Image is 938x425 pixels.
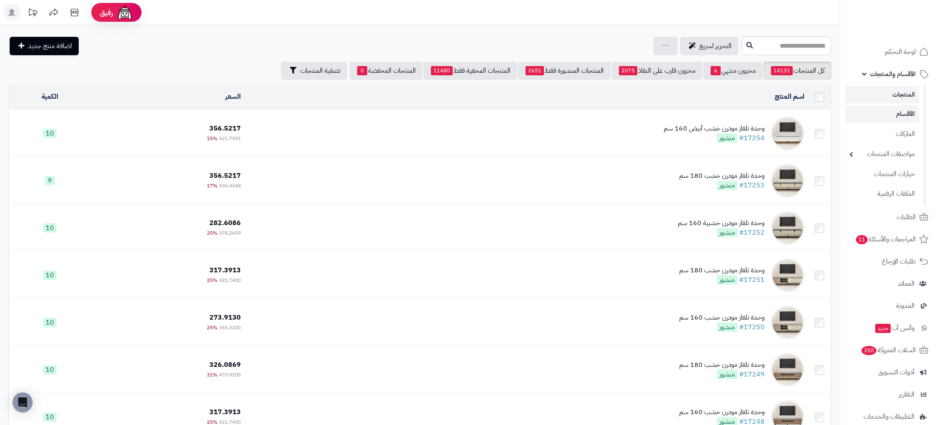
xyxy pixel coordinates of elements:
span: الطلبات [897,211,916,223]
a: المنتجات المنشورة فقط2651 [518,61,611,80]
span: 25% [207,324,217,331]
span: 0 [357,66,367,75]
div: وحدة تلفاز مودرن خشبية 160 سم [678,218,765,228]
span: منشور [717,228,737,237]
span: 17% [207,182,217,189]
img: وحدة تلفاز مودرن خشب 180 سم [771,164,804,197]
a: طلبات الإرجاع [845,251,933,271]
a: لوحة التحكم [845,42,933,62]
img: وحدة تلفاز مودرن خشب 160 سم [771,306,804,339]
div: وحدة تلفاز مودرن خشب 180 سم [679,171,765,181]
span: التحرير لسريع [699,41,732,51]
a: مخزون قارب على النفاذ2075 [611,61,702,80]
a: الملفات الرقمية [845,185,919,203]
span: 10 [43,412,57,422]
span: 6 [711,66,721,75]
span: 356.5217 [209,171,241,181]
a: أدوات التسويق [845,362,933,382]
a: الكمية [41,92,58,102]
span: 10 [43,318,57,327]
span: العملاء [898,278,915,289]
a: خيارات المنتجات [845,165,919,183]
span: 25% [207,277,217,284]
a: المراجعات والأسئلة11 [845,229,933,249]
img: وحدة تلفاز مودرن خشب 180 سم [771,259,804,292]
div: وحدة تلفاز مودرن خشب 180 سم [679,266,765,275]
img: وحدة تلفاز مودرن خشب أبيض 160 سم [771,117,804,150]
img: وحدة تلفاز مودرن خشب 180 سم [771,353,804,387]
a: #17249 [739,369,765,379]
span: التقارير [899,389,915,400]
span: لوحة التحكم [885,46,916,58]
a: اضافة منتج جديد [10,37,79,55]
a: وآتس آبجديد [845,318,933,338]
span: وآتس آب [874,322,915,334]
span: 421.7400 [219,277,241,284]
a: #17253 [739,180,765,190]
a: الأقسام [845,105,919,123]
div: وحدة تلفاز مودرن خشب أبيض 160 سم [664,124,765,133]
span: أدوات التسويق [878,366,915,378]
a: التقارير [845,384,933,405]
span: منشور [717,133,737,143]
span: 421.7391 [219,135,241,142]
span: اضافة منتج جديد [28,41,72,51]
a: مواصفات المنتجات [845,145,919,163]
span: 9 [45,176,55,185]
a: التحرير لسريع [680,37,738,55]
a: الماركات [845,125,919,143]
span: 10 [43,271,57,280]
span: المراجعات والأسئلة [855,233,916,245]
div: وحدة تلفاز مودرن خشب 180 سم [679,360,765,370]
a: #17251 [739,275,765,285]
span: 378.2609 [219,229,241,237]
img: logo-2.png [881,6,930,24]
span: التطبيقات والخدمات [863,411,915,422]
span: منشور [717,370,737,379]
span: 25% [207,229,217,237]
span: 430.4348 [219,182,241,189]
div: وحدة تلفاز مودرن خشب 160 سم [679,407,765,417]
a: المنتجات [845,86,919,103]
a: اسم المنتج [775,92,804,102]
a: كل المنتجات14131 [763,61,831,80]
a: المنتجات المخفضة0 [350,61,423,80]
span: تصفية المنتجات [300,66,340,76]
a: المدونة [845,296,933,316]
span: الأقسام والمنتجات [870,68,916,80]
span: 11 [856,235,868,245]
a: الطلبات [845,207,933,227]
a: السعر [225,92,241,102]
span: 14131 [771,66,793,75]
span: 15% [207,135,217,142]
img: وحدة تلفاز مودرن خشبية 160 سم [771,211,804,245]
a: العملاء [845,274,933,294]
a: #17254 [739,133,765,143]
span: 317.3913 [209,265,241,275]
span: جديد [875,324,891,333]
span: طلبات الإرجاع [882,256,916,267]
span: المدونة [896,300,915,312]
span: 282.6086 [209,218,241,228]
button: تصفية المنتجات [281,61,347,80]
img: ai-face.png [116,4,133,21]
a: #17250 [739,322,765,332]
span: 31% [207,371,217,379]
span: 273.9130 [209,312,241,323]
span: منشور [717,181,737,190]
span: 326.0869 [209,360,241,370]
span: منشور [717,323,737,332]
span: رفيق [100,8,113,18]
a: مخزون منتهي6 [703,61,763,80]
div: وحدة تلفاز مودرن خشب 160 سم [679,313,765,323]
a: #17252 [739,228,765,238]
div: Open Intercom Messenger [13,392,33,412]
span: 473.9100 [219,371,241,379]
span: 356.5217 [209,123,241,133]
span: 10 [43,129,57,138]
span: 2075 [619,66,637,75]
a: السلات المتروكة350 [845,340,933,360]
span: 2651 [526,66,544,75]
span: 365.2200 [219,324,241,331]
a: المنتجات المخفية فقط11480 [423,61,517,80]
